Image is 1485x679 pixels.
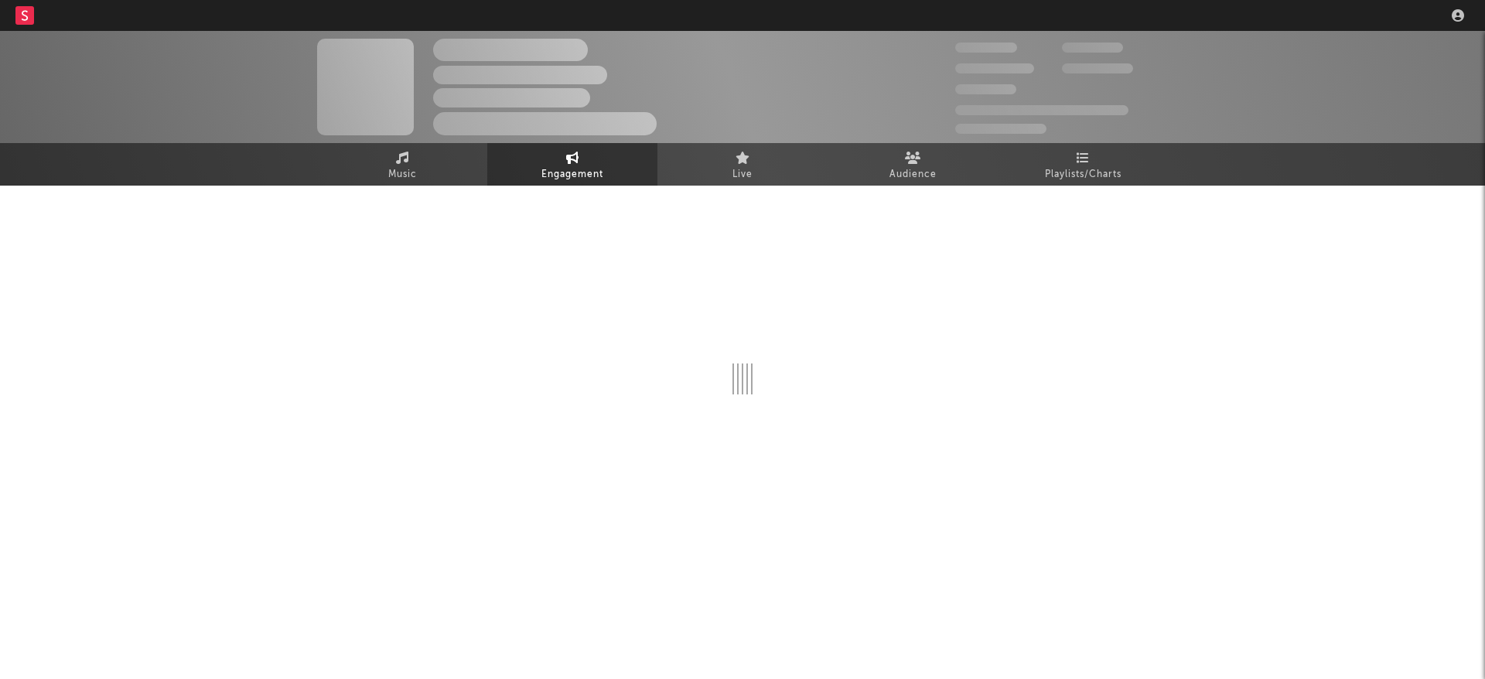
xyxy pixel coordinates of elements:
[889,165,937,184] span: Audience
[955,84,1016,94] span: 100,000
[955,124,1046,134] span: Jump Score: 85.0
[541,165,603,184] span: Engagement
[388,165,417,184] span: Music
[955,63,1034,73] span: 50,000,000
[955,105,1128,115] span: 50,000,000 Monthly Listeners
[955,43,1017,53] span: 300,000
[487,143,657,186] a: Engagement
[317,143,487,186] a: Music
[828,143,998,186] a: Audience
[657,143,828,186] a: Live
[1062,43,1123,53] span: 100,000
[1062,63,1133,73] span: 1,000,000
[732,165,753,184] span: Live
[1045,165,1121,184] span: Playlists/Charts
[998,143,1168,186] a: Playlists/Charts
